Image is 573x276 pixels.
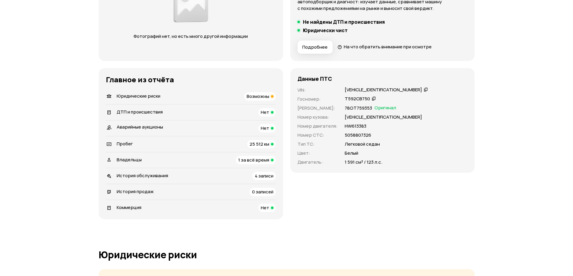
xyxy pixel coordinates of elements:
[106,75,276,84] h3: Главное из отчёта
[261,205,269,211] span: Нет
[344,44,432,50] span: На что обратить внимание при осмотре
[255,173,273,179] span: 4 записи
[261,109,269,115] span: Нет
[297,87,337,93] p: VIN :
[345,123,366,129] p: НW613383
[345,132,371,138] p: 5058807326
[345,87,422,93] div: [VEHICLE_IDENTIFICATION_NUMBER]
[117,124,163,130] span: Аварийные аукционы
[374,105,396,111] span: Оригинал
[117,141,133,147] span: Пробег
[303,27,348,33] h5: Юридически чист
[345,150,358,156] p: Белый
[345,96,370,102] div: Т592СВ750
[345,141,380,147] p: Легковой седан
[297,141,337,147] p: Тип ТС :
[117,109,163,115] span: ДТП и происшествия
[117,188,154,195] span: История продаж
[297,114,337,120] p: Номер кузова :
[297,132,337,138] p: Номер СТС :
[297,96,337,102] p: Госномер :
[247,93,269,99] span: Возможны
[303,19,385,25] h5: Не найдены ДТП и происшествия
[117,204,141,211] span: Коммерция
[252,189,273,195] span: 0 записей
[345,114,422,120] p: [VEHICLE_IDENTIFICATION_NUMBER]
[250,141,269,147] span: 25 512 км
[99,249,475,260] h1: Юридические риски
[117,93,160,99] span: Юридические риски
[297,75,332,82] h4: Данные ПТС
[337,44,432,50] a: На что обратить внимание при осмотре
[261,125,269,131] span: Нет
[117,172,168,179] span: История обслуживания
[345,105,372,111] p: 78ОТ759353
[297,150,337,156] p: Цвет :
[297,105,337,111] p: [PERSON_NAME] :
[238,157,269,163] span: 1 за всё время
[297,159,337,165] p: Двигатель :
[117,156,142,163] span: Владельцы
[345,159,382,165] p: 1 591 см³ / 123 л.с.
[302,44,328,50] span: Подробнее
[128,33,254,40] p: Фотографий нет, но есть много другой информации
[297,41,333,54] button: Подробнее
[297,123,337,129] p: Номер двигателя :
